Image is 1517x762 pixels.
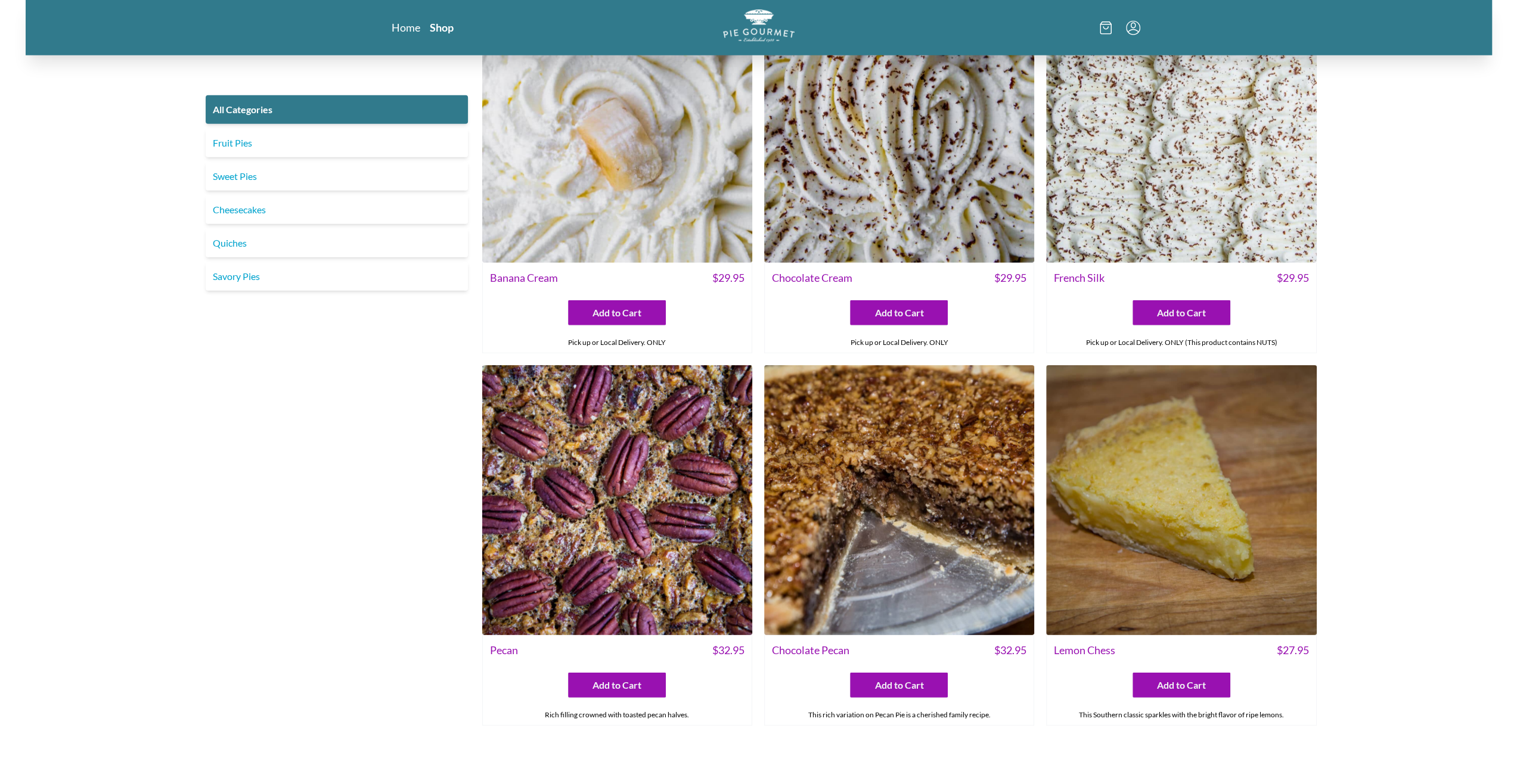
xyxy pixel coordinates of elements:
img: logo [723,10,795,42]
a: Sweet Pies [206,162,468,191]
a: Home [392,20,420,35]
span: $ 32.95 [994,642,1026,658]
img: Lemon Chess [1046,365,1316,635]
span: Add to Cart [592,678,641,692]
div: Pick up or Local Delivery. ONLY [483,332,752,353]
a: Cheesecakes [206,195,468,224]
div: Pick up or Local Delivery. ONLY [765,332,1034,353]
button: Add to Cart [568,300,666,325]
span: $ 29.95 [994,270,1026,286]
button: Add to Cart [1133,300,1230,325]
button: Add to Cart [850,300,948,325]
span: Chocolate Cream [772,270,852,286]
img: Pecan [482,365,752,635]
span: Pecan [490,642,518,658]
div: This rich variation on Pecan Pie is a cherished family recipe. [765,705,1034,725]
a: Shop [430,20,454,35]
span: Chocolate Pecan [772,642,849,658]
span: $ 29.95 [1277,270,1309,286]
a: Quiches [206,229,468,257]
div: This Southern classic sparkles with the bright flavor of ripe lemons. [1047,705,1316,725]
span: Add to Cart [874,678,923,692]
a: All Categories [206,95,468,124]
img: Chocolate Pecan [764,365,1034,635]
span: French Silk [1054,270,1105,286]
span: Banana Cream [490,270,558,286]
span: $ 32.95 [712,642,744,658]
span: Add to Cart [1157,306,1206,320]
button: Menu [1126,21,1140,35]
span: $ 29.95 [712,270,744,286]
button: Add to Cart [568,673,666,698]
div: Rich filling crowned with toasted pecan halves. [483,705,752,725]
span: Lemon Chess [1054,642,1115,658]
a: Fruit Pies [206,129,468,157]
button: Add to Cart [1133,673,1230,698]
span: Add to Cart [874,306,923,320]
div: Pick up or Local Delivery. ONLY (This product contains NUTS) [1047,332,1316,353]
span: Add to Cart [1157,678,1206,692]
a: Savory Pies [206,262,468,291]
button: Add to Cart [850,673,948,698]
a: Logo [723,10,795,46]
span: $ 27.95 [1277,642,1309,658]
span: Add to Cart [592,306,641,320]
